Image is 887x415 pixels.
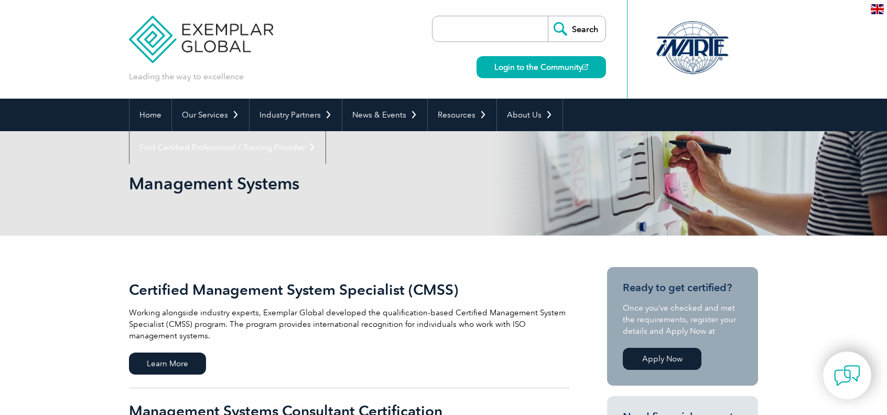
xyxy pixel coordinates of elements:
a: Certified Management System Specialist (CMSS) Working alongside industry experts, Exemplar Global... [129,267,569,388]
p: Working alongside industry experts, Exemplar Global developed the qualification-based Certified M... [129,307,569,342]
img: contact-chat.png [834,363,860,389]
h3: Ready to get certified? [623,281,742,294]
img: en [871,4,884,14]
span: Learn More [129,353,206,375]
a: Home [129,99,171,131]
a: Find Certified Professional / Training Provider [129,131,326,164]
p: Once you’ve checked and met the requirements, register your details and Apply Now at [623,302,742,337]
a: Apply Now [623,348,701,370]
h2: Certified Management System Specialist (CMSS) [129,281,569,298]
a: Our Services [172,99,249,131]
a: Resources [428,99,496,131]
a: Industry Partners [250,99,342,131]
h1: Management Systems [129,173,532,194]
p: Leading the way to excellence [129,71,244,82]
a: News & Events [342,99,427,131]
a: Login to the Community [477,56,606,78]
input: Search [548,16,605,41]
img: open_square.png [582,64,588,70]
a: About Us [497,99,563,131]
